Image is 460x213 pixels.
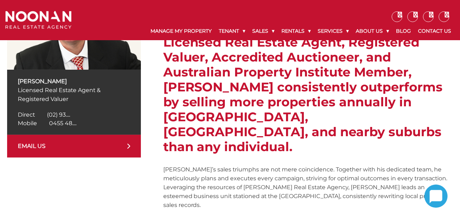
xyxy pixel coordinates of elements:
a: Manage My Property [147,22,215,40]
a: Tenant [215,22,249,40]
a: Rentals [278,22,314,40]
span: Direct [18,111,35,118]
a: Contact Us [414,22,455,40]
p: [PERSON_NAME]’s sales triumphs are not mere coincidence. Together with his dedicated team, he met... [163,165,453,209]
span: (02) 93.... [47,111,70,118]
a: Services [314,22,352,40]
img: Noonan Real Estate Agency [5,11,72,29]
span: Mobile [18,120,37,127]
p: [PERSON_NAME] [18,77,130,86]
a: Click to reveal phone number [18,120,76,127]
a: Sales [249,22,278,40]
a: Click to reveal phone number [18,111,70,118]
a: EMAIL US [7,135,141,158]
a: About Us [352,22,392,40]
p: Licensed Real Estate Agent & Registered Valuer [18,86,130,103]
a: Blog [392,22,414,40]
span: 0455 48.... [49,120,76,127]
